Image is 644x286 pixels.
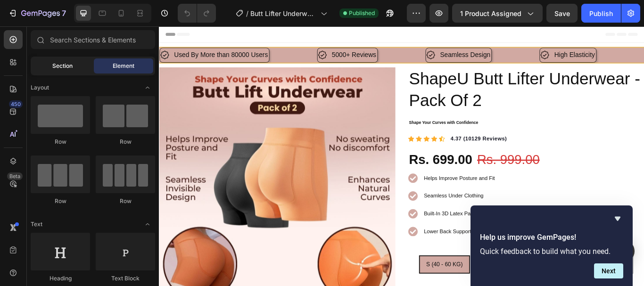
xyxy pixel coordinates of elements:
span: Save [554,9,570,17]
div: Rs. 999.00 [370,145,445,167]
p: Seamless Design [328,27,387,41]
span: Toggle open [140,217,155,232]
span: / [246,8,248,18]
span: Lower Back Support [309,236,364,243]
span: Section [52,62,73,70]
span: Text [31,220,42,229]
p: Quick feedback to build what you need. [480,247,623,256]
div: Rs. 699.00 [290,145,366,167]
span: Built-In 3D Latex Pads [309,215,370,222]
div: Text Block [96,274,155,283]
div: Undo/Redo [178,4,216,23]
p: High Elasticity [461,27,508,41]
p: 7 [62,8,66,19]
button: Save [546,4,578,23]
div: Help us improve GemPages! [480,213,623,278]
span: Published [349,9,375,17]
iframe: Design area [159,26,644,286]
button: Next question [594,263,623,278]
h1: ShapeU Butt Lifter Underwear - Pack Of 2 [290,48,566,100]
span: Helps Improve Posture and Fit [309,173,392,180]
span: L (70 - 80 KG) [438,274,479,281]
span: M (60 - 70 KG) [374,274,418,281]
p: 5000+ Reviews [201,27,253,41]
div: Row [31,197,90,205]
div: Beta [7,172,23,180]
legend: Size 1: S (40 - 60 KG) [389,250,466,263]
button: Hide survey [612,213,623,224]
div: Publish [589,8,613,18]
p: Shape Your Curves with Confidence [291,108,565,117]
span: 1 product assigned [460,8,521,18]
strong: 4.37 (10129 Reviews) [340,127,405,134]
div: 450 [9,100,23,108]
span: XL (80 - 90 KG) [499,274,545,281]
input: Search Sections & Elements [31,30,155,49]
button: 1 product assigned [452,4,543,23]
span: Element [113,62,134,70]
span: Layout [31,83,49,92]
div: Heading [31,274,90,283]
div: Row [96,197,155,205]
button: 7 [4,4,70,23]
span: Butt Lifter Underwear [250,8,317,18]
h2: Help us improve GemPages! [480,232,623,243]
span: S (40 - 60 KG) [312,274,354,281]
span: Seamless Under Clothing [309,194,378,201]
span: Toggle open [140,80,155,95]
div: Row [31,138,90,146]
div: Row [96,138,155,146]
button: Publish [581,4,621,23]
